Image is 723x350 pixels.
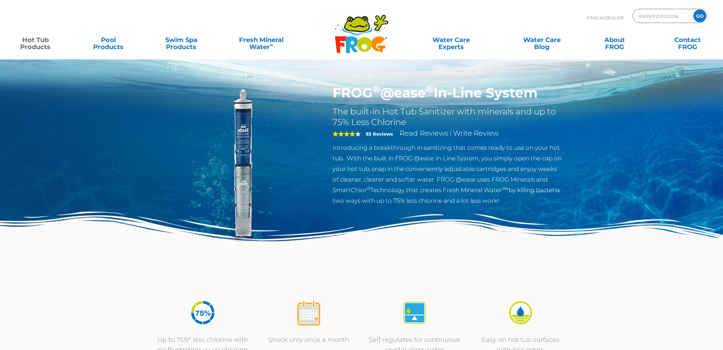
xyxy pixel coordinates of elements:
p: Find A Dealer [587,9,623,26]
a: Write Review [453,129,499,137]
h2: The built-in Hot Tub Sanitizer with minerals and up to 75% Less Chlorine [333,106,563,127]
img: icon-atease-self-regulates [401,299,428,326]
img: icon-atease-easy-on [507,299,534,326]
sup: ® [426,83,434,95]
p: Introducing a breakthrough in sanitizing that comes ready to use on your hot tub. With the built ... [333,142,563,206]
sup: ® [367,186,370,191]
p: Shock only once a month [263,335,354,345]
strong: 93 Reviews [366,131,393,137]
span: 4 [333,131,355,137]
sup: ®∞ [502,186,509,191]
sup: ∞ [270,42,273,48]
img: inline-system.png [160,85,322,247]
a: AboutFROG [586,33,643,47]
a: Water CareExperts [405,33,497,47]
a: Hot TubProducts [7,33,64,47]
sup: ® [372,83,380,95]
input: GO [693,10,706,22]
img: icon-atease-shock-once [295,299,322,326]
a: ContactFROG [659,33,716,47]
a: Fresh MineralWater∞ [226,33,297,47]
a: Water CareBlog [513,33,570,47]
a: Read Reviews [400,129,448,137]
span: | [450,130,452,137]
a: PoolProducts [80,33,137,47]
a: Swim SpaProducts [153,33,210,47]
input: Zip Code Form [638,11,686,21]
h1: FROG @ease In-Line System [333,85,563,101]
img: icon-atease-75percent-less [190,299,216,326]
